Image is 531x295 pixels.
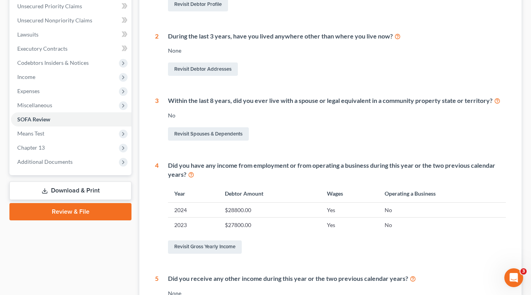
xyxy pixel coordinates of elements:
[168,185,218,202] th: Year
[155,161,159,255] div: 4
[520,268,527,275] span: 3
[155,96,159,142] div: 3
[168,96,506,105] div: Within the last 8 years, did you ever live with a spouse or legal equivalent in a community prope...
[168,161,506,179] div: Did you have any income from employment or from operating a business during this year or the two ...
[378,185,506,202] th: Operating a Business
[17,3,82,9] span: Unsecured Priority Claims
[504,268,523,287] iframe: Intercom live chat
[17,102,52,108] span: Miscellaneous
[17,130,44,137] span: Means Test
[9,203,131,220] a: Review & File
[219,218,321,233] td: $27800.00
[155,32,159,78] div: 2
[321,218,378,233] td: Yes
[321,185,378,202] th: Wages
[168,274,506,283] div: Did you receive any other income during this year or the two previous calendar years?
[9,181,131,200] a: Download & Print
[17,116,50,123] span: SOFA Review
[168,218,218,233] td: 2023
[219,185,321,202] th: Debtor Amount
[17,73,35,80] span: Income
[168,202,218,217] td: 2024
[168,62,238,76] a: Revisit Debtor Addresses
[11,27,131,42] a: Lawsuits
[17,31,38,38] span: Lawsuits
[11,42,131,56] a: Executory Contracts
[17,158,73,165] span: Additional Documents
[17,88,40,94] span: Expenses
[17,45,68,52] span: Executory Contracts
[11,13,131,27] a: Unsecured Nonpriority Claims
[11,112,131,126] a: SOFA Review
[17,17,92,24] span: Unsecured Nonpriority Claims
[378,218,506,233] td: No
[219,202,321,217] td: $28800.00
[17,59,89,66] span: Codebtors Insiders & Notices
[17,144,45,151] span: Chapter 13
[321,202,378,217] td: Yes
[168,240,242,254] a: Revisit Gross Yearly Income
[378,202,506,217] td: No
[168,127,249,141] a: Revisit Spouses & Dependents
[168,112,506,119] div: No
[168,47,506,55] div: None
[168,32,506,41] div: During the last 3 years, have you lived anywhere other than where you live now?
